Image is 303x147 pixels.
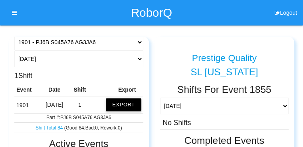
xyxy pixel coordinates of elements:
th: Export [91,84,143,96]
th: Date [40,84,69,96]
p: ( Good : 84 , Bad : 0 , Rework: 0 ) [16,123,141,132]
th: Event [14,84,40,96]
button: Export [106,98,141,111]
h5: Prestige Quality [192,53,257,63]
h3: No Shifts [163,117,191,127]
a: Shift Total:84 [36,125,64,131]
th: Shift [69,84,91,96]
h3: 1 Shift [14,70,32,80]
a: Prestige Quality SL [US_STATE] [160,47,289,77]
td: Part #: PJ6B S045A76 AG3JA6 [14,114,143,123]
div: SL [US_STATE] [160,67,289,77]
td: PJ6B S045A76 AG3JA6 [14,96,40,114]
h2: Shifts For Event 1855 [160,84,289,95]
td: 1 [69,96,91,114]
td: [DATE] [40,96,69,114]
h2: Completed Events [160,135,289,146]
